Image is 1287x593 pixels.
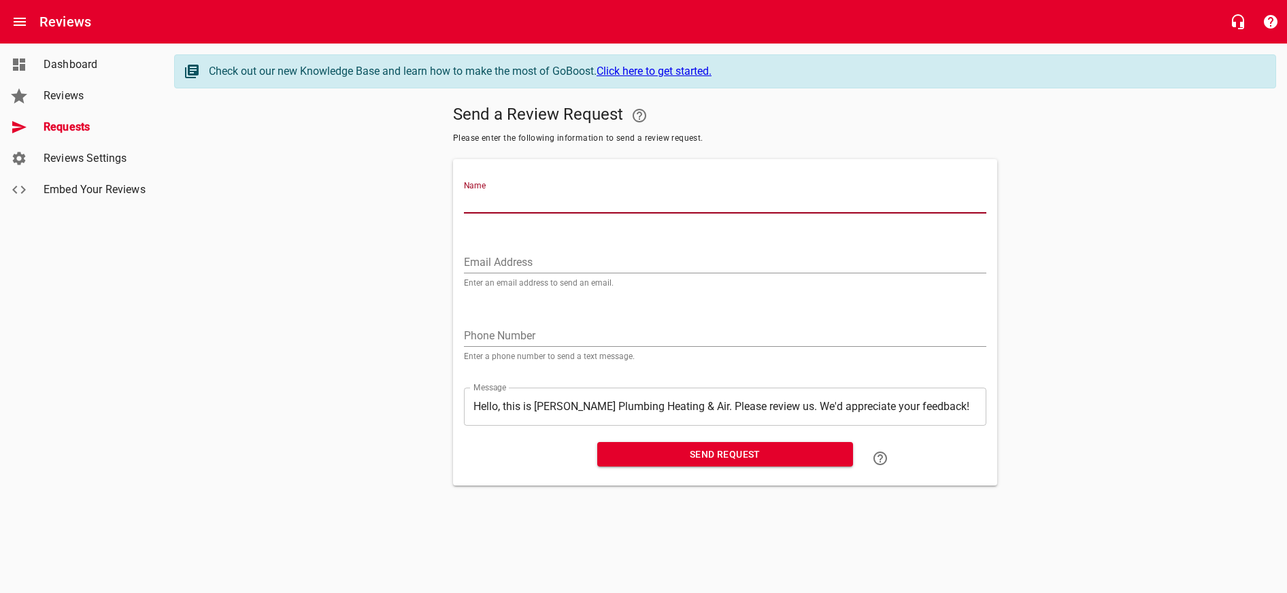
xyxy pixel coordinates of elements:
[864,442,897,475] a: Learn how to "Send a Review Request"
[464,352,986,360] p: Enter a phone number to send a text message.
[464,182,486,190] label: Name
[453,132,997,146] span: Please enter the following information to send a review request.
[608,446,842,463] span: Send Request
[453,99,997,132] h5: Send a Review Request
[597,442,853,467] button: Send Request
[464,279,986,287] p: Enter an email address to send an email.
[44,182,147,198] span: Embed Your Reviews
[3,5,36,38] button: Open drawer
[623,99,656,132] a: Your Google or Facebook account must be connected to "Send a Review Request"
[44,88,147,104] span: Reviews
[44,56,147,73] span: Dashboard
[1222,5,1254,38] button: Live Chat
[209,63,1262,80] div: Check out our new Knowledge Base and learn how to make the most of GoBoost.
[473,400,977,413] textarea: Hello, this is [PERSON_NAME] Plumbing Heating & Air. Please review us. We'd appreciate your feedb...
[44,150,147,167] span: Reviews Settings
[44,119,147,135] span: Requests
[1254,5,1287,38] button: Support Portal
[39,11,91,33] h6: Reviews
[597,65,712,78] a: Click here to get started.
